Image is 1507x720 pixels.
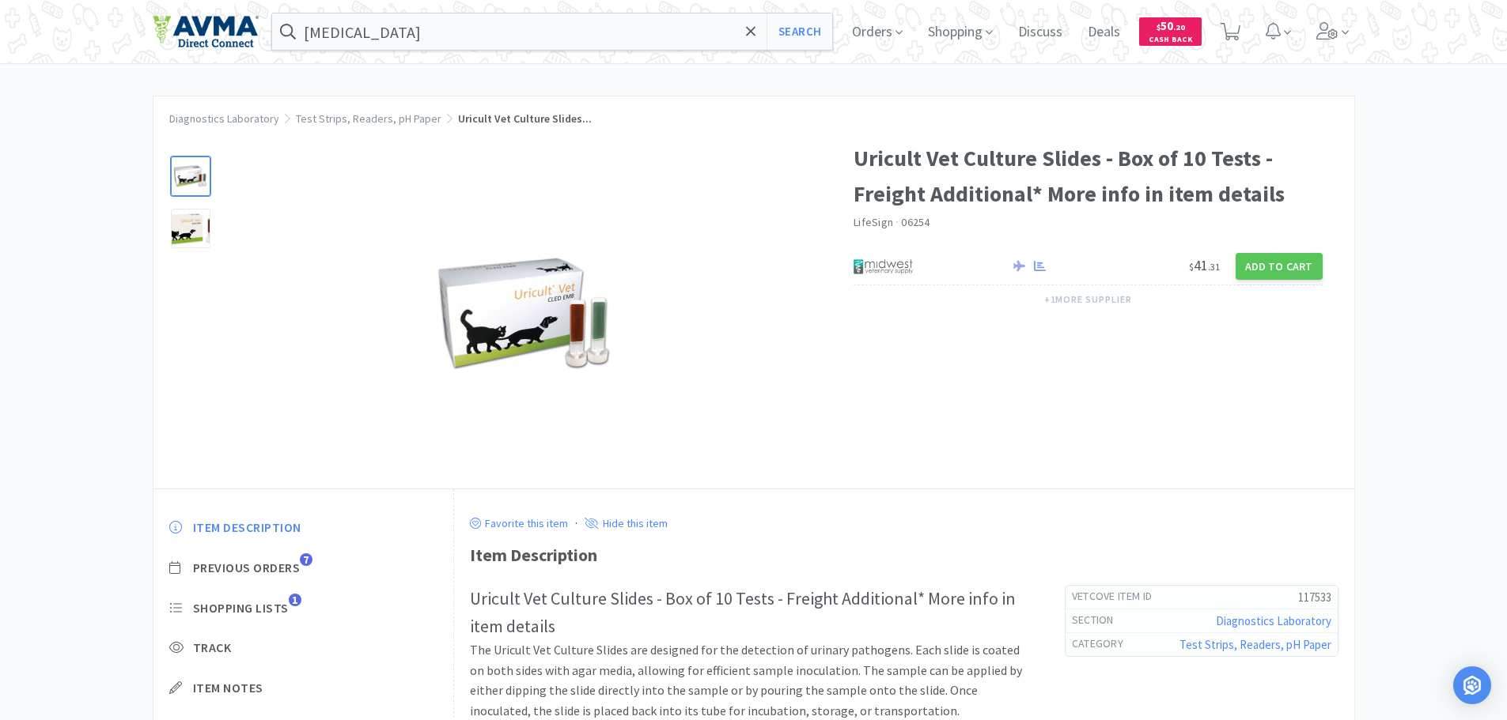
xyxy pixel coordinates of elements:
span: Item Description [193,519,301,536]
img: e4e33dab9f054f5782a47901c742baa9_102.png [153,15,259,48]
button: Search [767,13,832,50]
a: Diagnostics Laboratory [169,111,279,126]
h2: Uricult Vet Culture Slides - Box of 10 Tests - Freight Additional* More info in item details [470,585,1033,640]
h1: Uricult Vet Culture Slides - Box of 10 Tests - Freight Additional* More info in item details [854,141,1323,212]
span: . 20 [1173,22,1185,32]
span: $ [1157,22,1161,32]
span: Cash Back [1149,36,1192,46]
button: +1more supplier [1036,288,1140,311]
span: 06254 [901,215,930,229]
span: · [895,215,899,229]
a: LifeSign [854,215,893,229]
img: cbcc714c815a48a6a68df979810a0ef4_116503.jpeg [428,216,626,413]
h5: 117533 [1164,589,1331,605]
div: Item Description [470,541,1339,569]
img: 4dd14cff54a648ac9e977f0c5da9bc2e_5.png [854,254,913,278]
span: 41 [1189,256,1220,274]
span: 50 [1157,18,1185,33]
span: $ [1189,261,1194,273]
span: 7 [300,553,312,566]
span: Uricult Vet Culture Slides... [458,111,592,126]
a: $50.20Cash Back [1139,10,1202,53]
h6: Vetcove Item Id [1072,589,1165,605]
span: Shopping Lists [193,600,289,616]
span: Track [193,639,232,656]
a: Deals [1081,25,1126,40]
button: Add to Cart [1236,253,1323,280]
input: Search by item, sku, manufacturer, ingredient, size... [272,13,833,50]
a: Diagnostics Laboratory [1216,613,1331,628]
span: 1 [289,594,301,606]
a: Discuss [1012,25,1069,40]
div: · [575,513,577,533]
span: Item Notes [193,680,263,696]
p: Hide this item [599,516,668,530]
span: Previous Orders [193,560,301,576]
p: Favorite this item [481,516,568,530]
div: Open Intercom Messenger [1453,666,1491,704]
h6: Category [1072,636,1136,652]
a: Test Strips, Readers, pH Paper [296,111,441,126]
a: Test Strips, Readers, pH Paper [1179,637,1331,652]
h6: Section [1072,613,1126,628]
span: . 31 [1208,261,1220,273]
